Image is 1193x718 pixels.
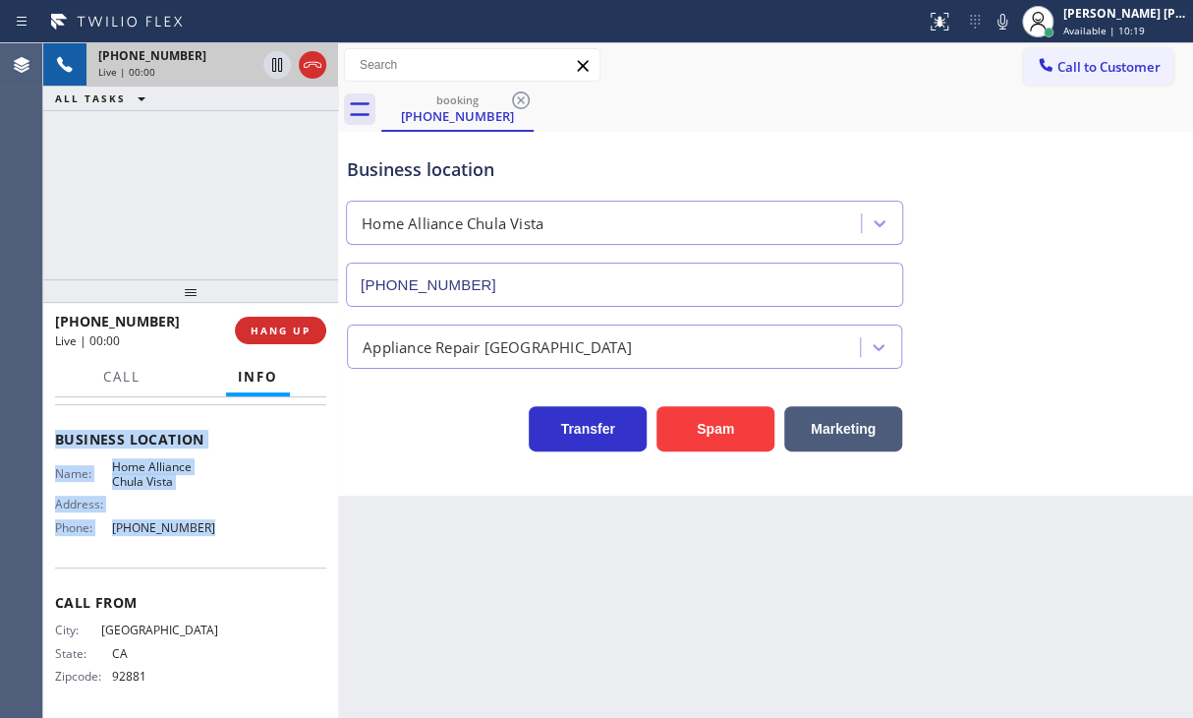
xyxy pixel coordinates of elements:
span: Live | 00:00 [55,332,120,349]
button: Marketing [784,406,902,451]
button: Transfer [529,406,647,451]
span: Zipcode: [55,669,112,684]
span: Business location [55,430,326,449]
button: HANG UP [235,317,326,344]
div: [PHONE_NUMBER] [383,107,532,125]
span: Call to Customer [1057,58,1161,76]
span: Available | 10:19 [1063,24,1145,37]
input: Search [345,49,599,81]
span: Phone: [55,520,112,535]
div: Home Alliance Chula Vista [362,212,543,235]
span: City: [55,623,101,637]
span: Call [103,368,141,386]
span: [PHONE_NUMBER] [55,312,180,330]
span: State: [55,646,112,661]
div: booking [383,92,532,107]
input: Phone Number [346,263,903,307]
span: HANG UP [251,324,311,337]
button: ALL TASKS [43,87,165,110]
button: Call [91,358,152,396]
div: Business location [347,156,902,183]
div: [PERSON_NAME] [PERSON_NAME] Dahil [1063,5,1187,22]
span: 92881 [112,669,218,684]
button: Hang up [299,51,326,79]
span: [GEOGRAPHIC_DATA] [101,623,218,637]
button: Hold Customer [263,51,291,79]
span: ALL TASKS [55,91,126,105]
div: (619) 300-6309 [383,88,532,130]
span: Live | 00:00 [98,65,155,79]
span: [PHONE_NUMBER] [98,47,206,64]
button: Spam [656,406,774,451]
span: Info [238,368,278,386]
button: Info [226,358,290,396]
div: Appliance Repair [GEOGRAPHIC_DATA] [363,335,632,358]
span: [PHONE_NUMBER] [112,520,218,535]
button: Call to Customer [1023,48,1173,86]
span: Address: [55,497,112,511]
span: Home Alliance Chula Vista [112,459,218,490]
span: CA [112,646,218,661]
span: Name: [55,466,112,481]
button: Mute [989,8,1016,35]
span: Call From [55,593,326,612]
